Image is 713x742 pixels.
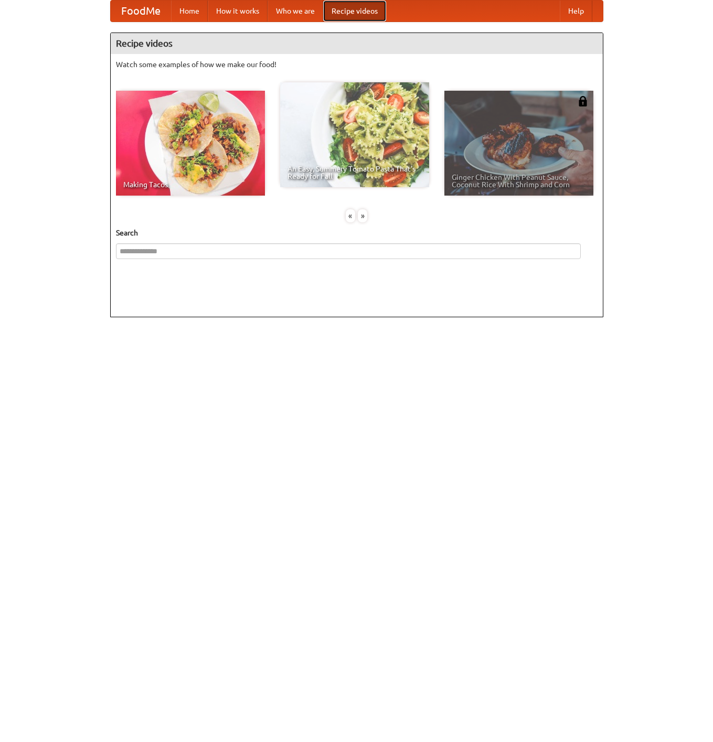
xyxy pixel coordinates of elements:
a: Making Tacos [116,91,265,196]
span: An Easy, Summery Tomato Pasta That's Ready for Fall [288,165,422,180]
a: Help [560,1,592,21]
div: « [346,209,355,222]
a: Recipe videos [323,1,386,21]
a: How it works [208,1,268,21]
img: 483408.png [578,96,588,106]
a: Who we are [268,1,323,21]
h4: Recipe videos [111,33,603,54]
span: Making Tacos [123,181,258,188]
h5: Search [116,228,598,238]
a: FoodMe [111,1,171,21]
div: » [358,209,367,222]
a: Home [171,1,208,21]
p: Watch some examples of how we make our food! [116,59,598,70]
a: An Easy, Summery Tomato Pasta That's Ready for Fall [280,82,429,187]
